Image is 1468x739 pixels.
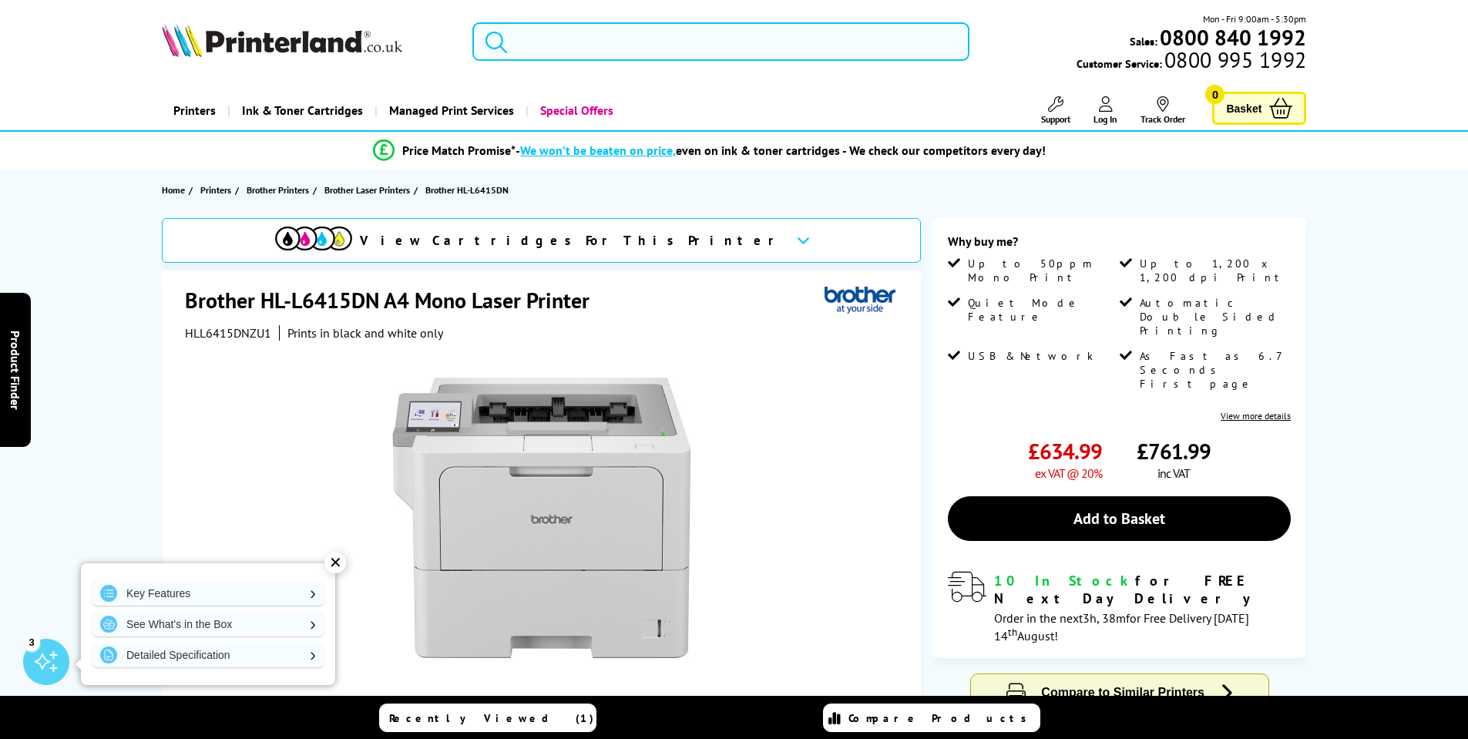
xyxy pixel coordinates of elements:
[162,23,454,60] a: Printerland Logo
[324,182,410,198] span: Brother Laser Printers
[1041,113,1070,125] span: Support
[185,286,605,314] h1: Brother HL-L6415DN A4 Mono Laser Printer
[402,143,516,158] span: Price Match Promise*
[1157,465,1190,481] span: inc VAT
[526,91,625,130] a: Special Offers
[242,91,363,130] span: Ink & Toner Cartridges
[1041,96,1070,125] a: Support
[23,633,40,650] div: 3
[825,286,895,314] img: Brother
[1212,92,1306,125] a: Basket 0
[425,184,509,196] span: Brother HL-L6415DN
[1140,296,1288,338] span: Automatic Double Sided Printing
[8,330,23,409] span: Product Finder
[1137,437,1211,465] span: £761.99
[200,182,235,198] a: Printers
[1160,23,1306,52] b: 0800 840 1992
[200,182,231,198] span: Printers
[994,572,1135,590] span: 10 In Stock
[1041,686,1204,699] span: Compare to Similar Printers
[1077,52,1306,71] span: Customer Service:
[162,182,185,198] span: Home
[1205,85,1224,104] span: 0
[968,296,1116,324] span: Quiet Mode Feature
[1140,349,1288,391] span: As Fast as 6.7 Seconds First page
[994,572,1291,607] div: for FREE Next Day Delivery
[1083,610,1126,626] span: 3h, 38m
[375,91,526,130] a: Managed Print Services
[1157,30,1306,45] a: 0800 840 1992
[1008,625,1017,639] sup: th
[948,572,1291,643] div: modal_delivery
[520,143,676,158] span: We won’t be beaten on price,
[287,325,443,341] i: Prints in black and white only
[1035,465,1102,481] span: ex VAT @ 20%
[162,23,402,57] img: Printerland Logo
[516,143,1046,158] div: - even on ink & toner cartridges - We check our competitors every day!
[324,552,346,573] div: ✕
[1226,98,1261,119] span: Basket
[1140,257,1288,284] span: Up to 1,200 x 1,200 dpi Print
[92,643,324,667] a: Detailed Specification
[948,233,1291,257] div: Why buy me?
[968,257,1116,284] span: Up to 50ppm Mono Print
[227,91,375,130] a: Ink & Toner Cartridges
[971,674,1268,712] button: Compare to Similar Printers
[324,182,414,198] a: Brother Laser Printers
[968,349,1093,363] span: USB & Network
[162,91,227,130] a: Printers
[92,581,324,606] a: Key Features
[994,610,1249,643] span: Order in the next for Free Delivery [DATE] 14 August!
[247,182,309,198] span: Brother Printers
[1221,410,1291,422] a: View more details
[1093,96,1117,125] a: Log In
[92,612,324,637] a: See What's in the Box
[1162,52,1306,67] span: 0800 995 1992
[126,137,1295,164] li: modal_Promise
[1140,96,1185,125] a: Track Order
[275,227,352,250] img: cmyk-icon.svg
[823,704,1040,732] a: Compare Products
[848,711,1035,725] span: Compare Products
[1093,113,1117,125] span: Log In
[162,182,189,198] a: Home
[379,704,596,732] a: Recently Viewed (1)
[1203,12,1306,26] span: Mon - Fri 9:00am - 5:30pm
[185,325,271,341] span: HLL6415DNZU1
[948,496,1291,541] a: Add to Basket
[247,182,313,198] a: Brother Printers
[392,371,694,673] img: Brother HL-L6415DN
[1028,437,1102,465] span: £634.99
[1130,34,1157,49] span: Sales:
[389,711,594,725] span: Recently Viewed (1)
[360,232,784,249] span: View Cartridges For This Printer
